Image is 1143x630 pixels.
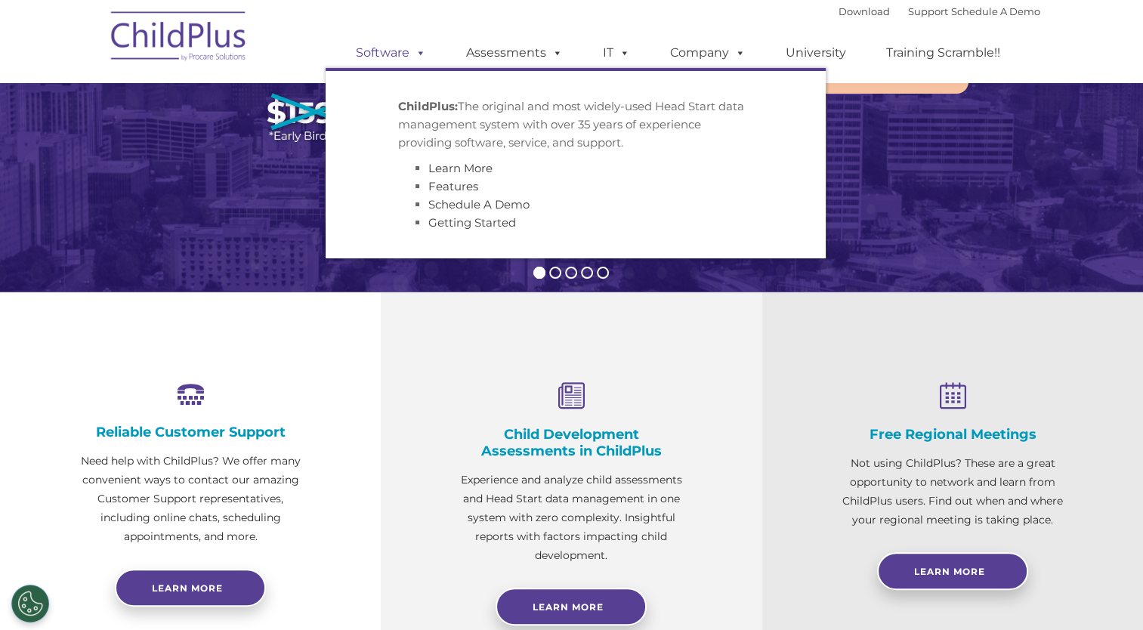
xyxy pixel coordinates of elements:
[771,38,861,68] a: University
[210,100,256,111] span: Last name
[103,1,255,76] img: ChildPlus by Procare Solutions
[456,471,686,565] p: Experience and analyze child assessments and Head Start data management in one system with zero c...
[152,582,223,594] span: Learn more
[210,162,274,173] span: Phone number
[838,454,1067,530] p: Not using ChildPlus? These are a great opportunity to network and learn from ChildPlus users. Fin...
[533,601,604,613] span: Learn More
[428,197,530,212] a: Schedule A Demo
[428,161,493,175] a: Learn More
[428,215,516,230] a: Getting Started
[588,38,645,68] a: IT
[398,97,753,152] p: The original and most widely-used Head Start data management system with over 35 years of experie...
[908,5,948,17] a: Support
[398,99,458,113] strong: ChildPlus:
[496,588,647,625] a: Learn More
[838,426,1067,443] h4: Free Regional Meetings
[428,179,478,193] a: Features
[115,569,266,607] a: Learn more
[839,5,1040,17] font: |
[341,38,441,68] a: Software
[839,5,890,17] a: Download
[877,552,1028,590] a: Learn More
[914,566,985,577] span: Learn More
[76,452,305,546] p: Need help with ChildPlus? We offer many convenient ways to contact our amazing Customer Support r...
[456,426,686,459] h4: Child Development Assessments in ChildPlus
[655,38,761,68] a: Company
[871,38,1015,68] a: Training Scramble!!
[951,5,1040,17] a: Schedule A Demo
[11,585,49,622] button: Cookies Settings
[76,424,305,440] h4: Reliable Customer Support
[451,38,578,68] a: Assessments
